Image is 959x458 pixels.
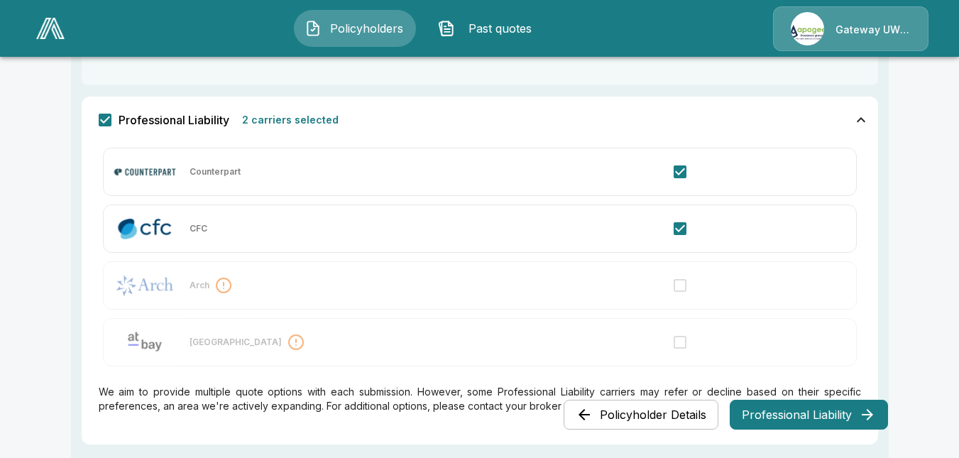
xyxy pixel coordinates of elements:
p: Counterpart [190,168,241,176]
p: 2 carriers selected [236,114,344,126]
span: Policyholders [327,20,405,37]
img: Past quotes Icon [438,20,455,37]
img: AA Logo [36,18,65,39]
p: Arch [190,281,209,290]
img: Arch [112,272,178,299]
img: CFC [112,215,178,241]
p: CFC [190,224,207,233]
button: Policyholders IconPolicyholders [294,10,416,47]
span: Professional Liability [119,114,229,126]
button: Past quotes IconPast quotes [427,10,549,47]
div: Professional Liability2 carriers selected [82,97,878,143]
button: Policyholder Details [564,400,718,430]
img: Counterpart [112,160,178,183]
button: Professional Liability [730,400,888,430]
p: We aim to provide multiple quote options with each submission. However, some Professional Liabili... [99,385,861,413]
img: Policyholders Icon [305,20,322,37]
img: At-Bay [112,330,178,354]
p: [GEOGRAPHIC_DATA] [190,338,282,347]
span: Past quotes [461,20,539,37]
